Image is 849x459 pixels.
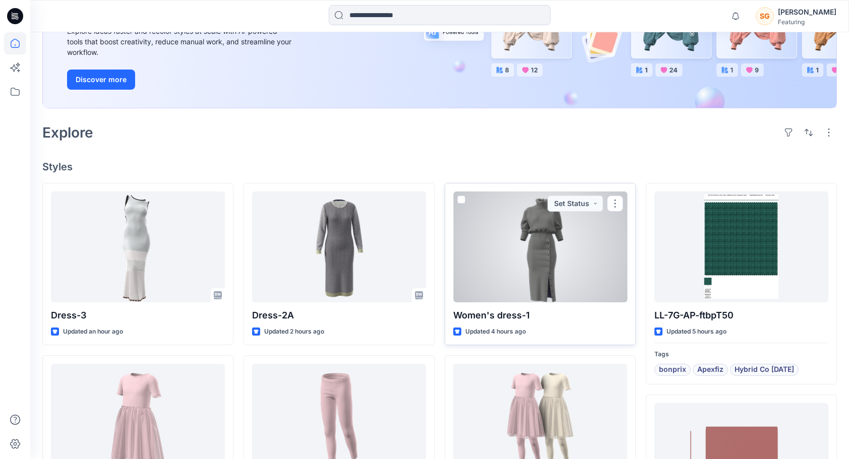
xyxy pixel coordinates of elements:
p: LL-7G-AP-ftbpT50 [654,308,828,322]
p: Women's dress-1 [453,308,627,322]
div: SG [756,7,774,25]
a: Women's dress-1 [453,191,627,302]
div: [PERSON_NAME] [778,6,836,18]
p: Updated 2 hours ago [264,326,324,337]
span: Apexfiz [697,364,723,376]
p: Updated 5 hours ago [666,326,726,337]
div: Explore ideas faster and recolor styles at scale with AI-powered tools that boost creativity, red... [67,26,294,57]
p: Dress-3 [51,308,225,322]
a: Dress-3 [51,191,225,302]
a: Dress-2A [252,191,426,302]
a: LL-7G-AP-ftbpT50 [654,191,828,302]
span: bonprix [659,364,686,376]
button: Discover more [67,70,135,90]
p: Tags [654,349,828,360]
h4: Styles [42,161,837,173]
p: Updated 4 hours ago [465,326,526,337]
p: Dress-2A [252,308,426,322]
p: Updated an hour ago [63,326,123,337]
span: Hybrid Co [DATE] [735,364,794,376]
h2: Explore [42,124,93,141]
a: Discover more [67,70,294,90]
div: Featuring [778,18,836,26]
